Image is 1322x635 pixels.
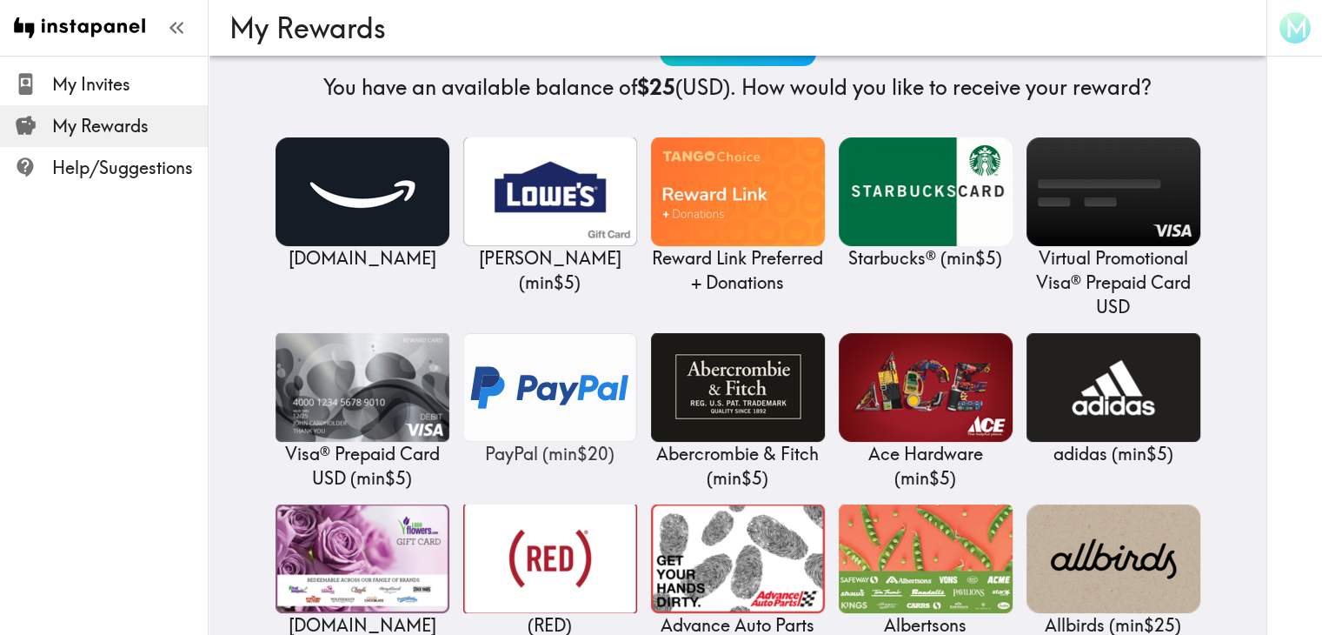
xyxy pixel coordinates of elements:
a: Abercrombie & FitchAbercrombie & Fitch (min$5) [651,333,825,491]
a: Virtual Promotional Visa® Prepaid Card USDVirtual Promotional Visa® Prepaid Card USD [1026,137,1200,319]
a: Visa® Prepaid Card USDVisa® Prepaid Card USD (min$5) [276,333,449,491]
img: Advance Auto Parts [651,505,825,613]
p: Visa® Prepaid Card USD ( min $5 ) [276,442,449,491]
a: Ace HardwareAce Hardware (min$5) [839,333,1013,491]
img: Reward Link Preferred + Donations [651,137,825,246]
b: $25 [637,74,675,100]
h4: You have an available balance of (USD) . How would you like to receive your reward? [323,73,1152,103]
img: Allbirds [1026,505,1200,613]
p: PayPal ( min $20 ) [463,442,637,466]
img: Ace Hardware [839,333,1013,442]
img: Abercrombie & Fitch [651,333,825,442]
img: Amazon.com [276,137,449,246]
p: Ace Hardware ( min $5 ) [839,442,1013,491]
a: Reward Link Preferred + DonationsReward Link Preferred + Donations [651,137,825,295]
p: adidas ( min $5 ) [1026,442,1200,466]
p: [PERSON_NAME] ( min $5 ) [463,246,637,295]
p: [DOMAIN_NAME] [276,246,449,271]
a: PayPalPayPal (min$20) [463,333,637,466]
img: Virtual Promotional Visa® Prepaid Card USD [1026,137,1200,246]
h3: My Rewards [229,11,1232,44]
a: Starbucks®Starbucks® (min$5) [839,137,1013,271]
img: adidas [1026,333,1200,442]
img: Visa® Prepaid Card USD [276,333,449,442]
p: Reward Link Preferred + Donations [651,246,825,295]
img: Albertsons Companies [839,505,1013,613]
span: M [1285,13,1308,43]
button: M [1278,10,1312,45]
img: Lowe's [463,137,637,246]
span: Help/Suggestions [52,156,208,180]
p: Abercrombie & Fitch ( min $5 ) [651,442,825,491]
a: adidasadidas (min$5) [1026,333,1200,466]
span: My Invites [52,72,208,97]
img: Starbucks® [839,137,1013,246]
p: Starbucks® ( min $5 ) [839,246,1013,271]
img: PayPal [463,333,637,442]
a: Amazon.com[DOMAIN_NAME] [276,137,449,271]
a: Lowe's[PERSON_NAME] (min$5) [463,137,637,295]
img: (RED) [463,505,637,613]
span: My Rewards [52,114,208,138]
p: Virtual Promotional Visa® Prepaid Card USD [1026,246,1200,319]
img: 1-800flowers.com [276,505,449,613]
